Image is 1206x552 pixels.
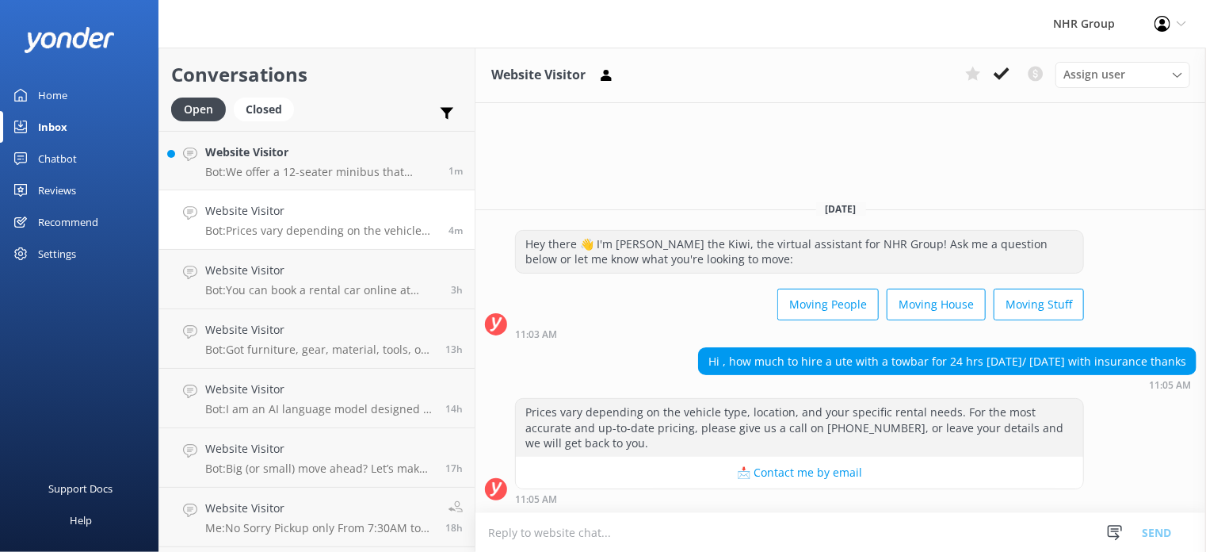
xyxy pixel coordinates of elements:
a: Website VisitorMe:No Sorry Pickup only From 7:30AM to between 5:00PM.18h [159,488,475,547]
span: Oct 07 2025 06:05pm (UTC +13:00) Pacific/Auckland [445,462,463,475]
div: Support Docs [49,473,113,504]
h4: Website Visitor [205,381,433,398]
div: Recommend [38,206,98,238]
img: yonder-white-logo.png [24,27,115,53]
h4: Website Visitor [205,202,437,220]
strong: 11:05 AM [1149,381,1191,390]
h4: Website Visitor [205,440,433,458]
span: [DATE] [816,202,866,216]
div: Help [70,504,92,536]
p: Bot: Got furniture, gear, material, tools, or freight to move? Take our quiz to find the best veh... [205,343,433,357]
a: Website VisitorBot:I am an AI language model designed to answer your questions based on a knowled... [159,369,475,428]
a: Website VisitorBot:Prices vary depending on the vehicle type, location, and your specific rental ... [159,190,475,250]
a: Website VisitorBot:Big (or small) move ahead? Let’s make sure you’ve got the right wheels. Take o... [159,428,475,488]
h4: Website Visitor [205,262,439,279]
div: Hi , how much to hire a ute with a towbar for 24 hrs [DATE]/ [DATE] with insurance thanks [699,348,1196,375]
div: Home [38,79,67,111]
span: Oct 08 2025 11:08am (UTC +13:00) Pacific/Auckland [448,164,463,178]
h3: Website Visitor [491,65,586,86]
button: Moving Stuff [994,289,1084,320]
div: Open [171,98,226,121]
a: Open [171,100,234,117]
a: Closed [234,100,302,117]
h4: Website Visitor [205,144,437,161]
p: Me: No Sorry Pickup only From 7:30AM to between 5:00PM. [205,521,433,535]
span: Oct 07 2025 08:17pm (UTC +13:00) Pacific/Auckland [445,402,463,416]
button: Moving People [777,289,879,320]
button: Moving House [887,289,986,320]
h4: Website Visitor [205,321,433,339]
div: Assign User [1055,62,1190,87]
div: Settings [38,238,76,270]
p: Bot: I am an AI language model designed to answer your questions based on a knowledge base provid... [205,402,433,416]
p: Bot: We offer a 12-seater minibus that might suit your needs. It comfortably seats up to 12 peopl... [205,165,437,179]
div: Reviews [38,174,76,206]
div: Chatbot [38,143,77,174]
div: Oct 08 2025 11:05am (UTC +13:00) Pacific/Auckland [698,379,1196,390]
div: Prices vary depending on the vehicle type, location, and your specific rental needs. For the most... [516,399,1083,457]
a: Website VisitorBot:We offer a 12-seater minibus that might suit your needs. It comfortably seats ... [159,131,475,190]
div: Oct 08 2025 11:03am (UTC +13:00) Pacific/Auckland [515,328,1084,339]
span: Oct 08 2025 07:12am (UTC +13:00) Pacific/Auckland [451,283,463,297]
p: Bot: You can book a rental car online at [URL][DOMAIN_NAME]. [205,283,439,297]
button: 📩 Contact me by email [516,457,1083,489]
p: Bot: Big (or small) move ahead? Let’s make sure you’ve got the right wheels. Take our quick quiz ... [205,462,433,476]
div: Hey there 👋 I'm [PERSON_NAME] the Kiwi, the virtual assistant for NHR Group! Ask me a question be... [516,231,1083,273]
h2: Conversations [171,59,463,90]
span: Oct 08 2025 11:05am (UTC +13:00) Pacific/Auckland [448,224,463,237]
strong: 11:05 AM [515,495,557,504]
div: Oct 08 2025 11:05am (UTC +13:00) Pacific/Auckland [515,493,1084,504]
a: Website VisitorBot:You can book a rental car online at [URL][DOMAIN_NAME].3h [159,250,475,309]
h4: Website Visitor [205,500,433,517]
span: Oct 07 2025 04:22pm (UTC +13:00) Pacific/Auckland [445,521,463,535]
div: Closed [234,98,294,121]
strong: 11:03 AM [515,330,557,339]
span: Assign user [1063,66,1125,83]
span: Oct 07 2025 09:26pm (UTC +13:00) Pacific/Auckland [445,343,463,356]
a: Website VisitorBot:Got furniture, gear, material, tools, or freight to move? Take our quiz to fin... [159,309,475,369]
div: Inbox [38,111,67,143]
p: Bot: Prices vary depending on the vehicle type, location, and your specific rental needs. For the... [205,224,437,238]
